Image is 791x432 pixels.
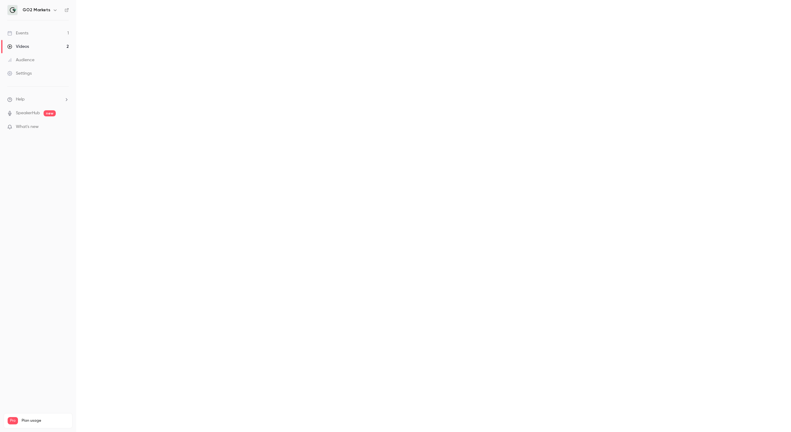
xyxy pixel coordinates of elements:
div: Events [7,30,28,36]
a: SpeakerHub [16,110,40,116]
h6: GO2 Markets [23,7,50,13]
li: help-dropdown-opener [7,96,69,103]
img: GO2 Markets [8,5,17,15]
div: Videos [7,44,29,50]
span: What's new [16,124,39,130]
div: Audience [7,57,34,63]
span: new [44,110,56,116]
span: Help [16,96,25,103]
span: Plan usage [22,418,69,423]
div: Settings [7,70,32,76]
span: Pro [8,417,18,424]
iframe: Noticeable Trigger [62,124,69,130]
